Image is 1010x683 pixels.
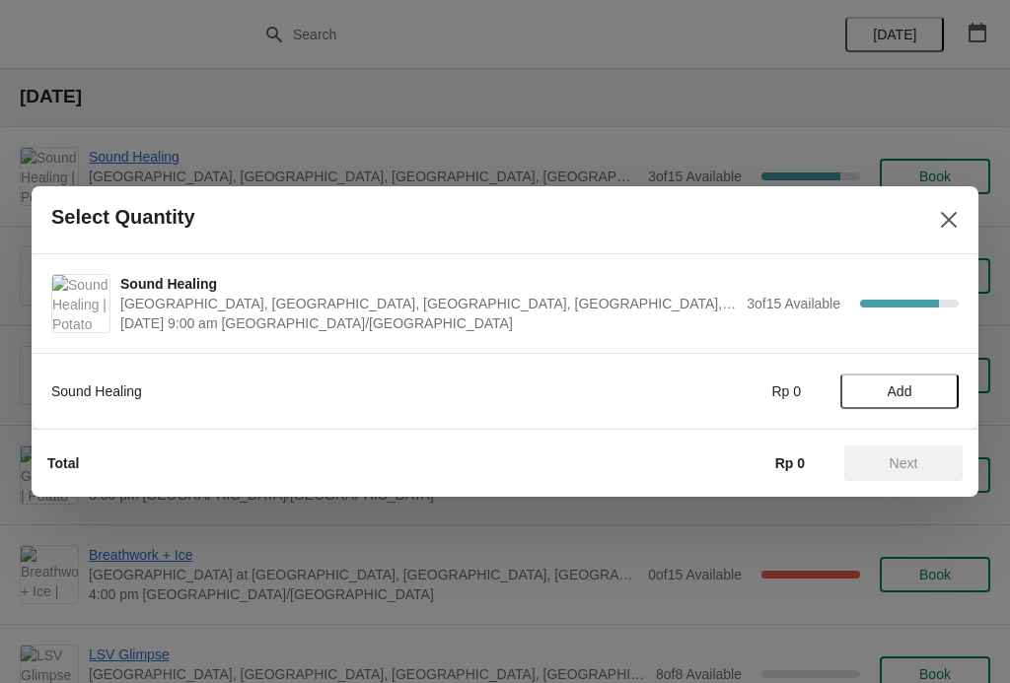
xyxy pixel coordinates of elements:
img: Sound Healing | Potato Head Suites & Studios, Jalan Petitenget, Seminyak, Badung Regency, Bali, I... [52,275,109,332]
span: [GEOGRAPHIC_DATA], [GEOGRAPHIC_DATA], [GEOGRAPHIC_DATA], [GEOGRAPHIC_DATA], [GEOGRAPHIC_DATA], [G... [120,294,737,313]
span: 3 of 15 Available [747,296,840,311]
span: [DATE] 9:00 am [GEOGRAPHIC_DATA]/[GEOGRAPHIC_DATA] [120,313,737,333]
h2: Select Quantity [51,206,195,229]
button: Add [840,374,959,409]
div: Rp 0 [623,381,801,401]
button: Close [931,202,967,238]
div: Sound Healing [51,381,584,401]
span: Add [888,383,912,399]
span: Sound Healing [120,274,737,294]
strong: Rp 0 [775,455,805,471]
strong: Total [47,455,79,471]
